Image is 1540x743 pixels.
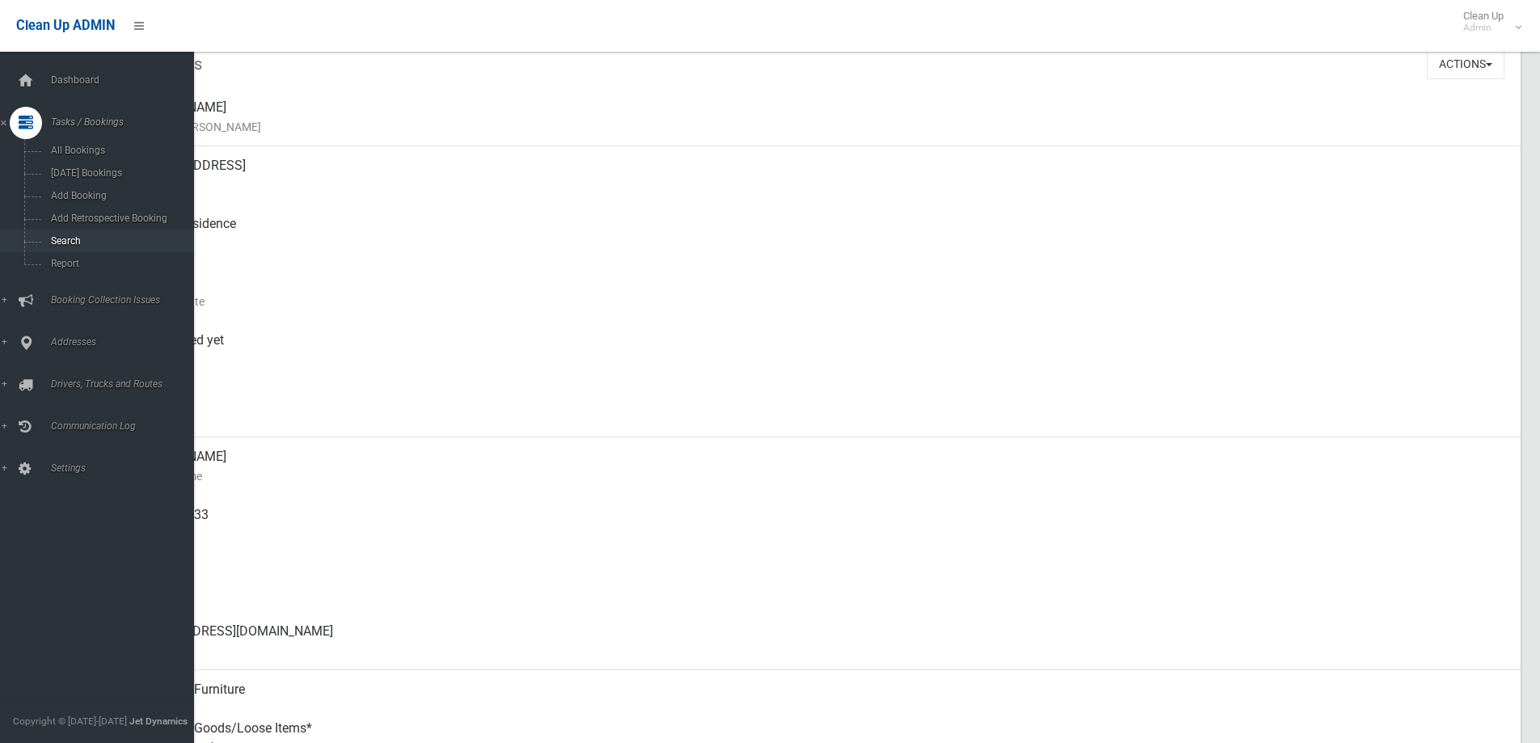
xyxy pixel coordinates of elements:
div: None given [129,554,1508,612]
span: Search [46,235,192,247]
div: 0412 515 233 [129,496,1508,554]
span: Clean Up [1455,10,1520,34]
a: [EMAIL_ADDRESS][DOMAIN_NAME]Email [71,612,1521,670]
small: Landline [129,583,1508,602]
div: Front of Residence [129,205,1508,263]
div: [PERSON_NAME] [129,88,1508,146]
span: Addresses [46,336,206,348]
div: [DATE] [129,379,1508,437]
span: Tasks / Bookings [46,116,206,128]
div: [DATE] [129,263,1508,321]
small: Name of [PERSON_NAME] [129,117,1508,137]
div: [STREET_ADDRESS] [129,146,1508,205]
div: Not collected yet [129,321,1508,379]
small: Email [129,641,1508,661]
span: Report [46,258,192,269]
small: Collection Date [129,292,1508,311]
small: Collected At [129,350,1508,369]
span: Copyright © [DATE]-[DATE] [13,716,127,727]
span: Communication Log [46,420,206,432]
small: Mobile [129,525,1508,544]
span: Booking Collection Issues [46,294,206,306]
span: All Bookings [46,145,192,156]
strong: Jet Dynamics [129,716,188,727]
button: Actions [1427,49,1504,79]
span: Settings [46,462,206,474]
span: Clean Up ADMIN [16,18,115,33]
small: Address [129,175,1508,195]
span: Add Retrospective Booking [46,213,192,224]
small: Pickup Point [129,234,1508,253]
small: Contact Name [129,466,1508,486]
div: [EMAIL_ADDRESS][DOMAIN_NAME] [129,612,1508,670]
div: [PERSON_NAME] [129,437,1508,496]
span: Add Booking [46,190,192,201]
span: Dashboard [46,74,206,86]
span: [DATE] Bookings [46,167,192,179]
small: Zone [129,408,1508,428]
span: Drivers, Trucks and Routes [46,378,206,390]
small: Admin [1463,22,1504,34]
